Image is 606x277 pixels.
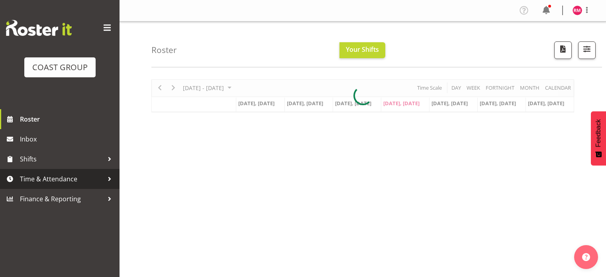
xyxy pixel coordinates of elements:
span: Shifts [20,153,104,165]
div: COAST GROUP [32,61,88,73]
span: Inbox [20,133,116,145]
span: Roster [20,113,116,125]
button: Filter Shifts [578,41,596,59]
button: Download a PDF of the roster according to the set date range. [554,41,572,59]
img: Rosterit website logo [6,20,72,36]
span: Finance & Reporting [20,193,104,205]
h4: Roster [151,45,177,55]
span: Time & Attendance [20,173,104,185]
button: Feedback - Show survey [591,111,606,165]
span: Your Shifts [346,45,379,54]
span: Feedback [595,119,602,147]
img: help-xxl-2.png [582,253,590,261]
button: Your Shifts [339,42,385,58]
img: robert-micheal-hyde10060.jpg [573,6,582,15]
